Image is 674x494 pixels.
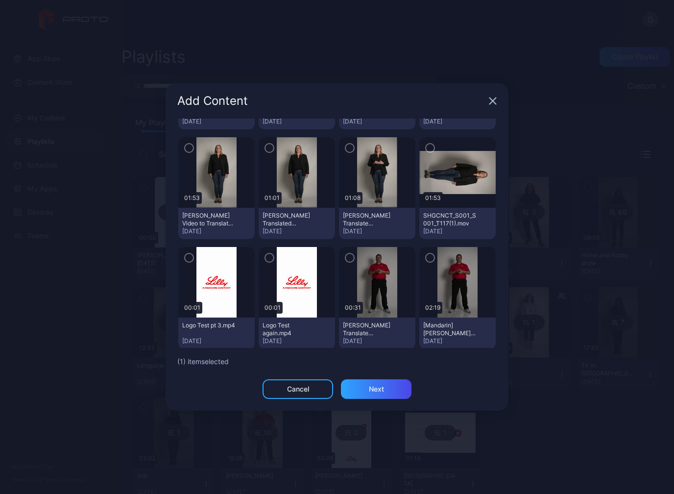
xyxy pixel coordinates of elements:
[343,118,411,125] div: [DATE]
[182,118,251,125] div: [DATE]
[423,302,442,314] div: 02:19
[263,227,331,235] div: [DATE]
[182,192,202,204] div: 01:53
[177,95,485,107] div: Add Content
[177,356,497,368] div: ( 1 ) item selected
[182,321,236,329] div: Logo Test pt 3.mp4
[343,302,363,314] div: 00:31
[423,118,492,125] div: [DATE]
[287,385,309,393] div: Cancel
[182,302,202,314] div: 00:01
[263,321,316,337] div: Logo Test again.mp4
[343,212,397,227] div: Janelle Translate Base.mp4
[263,302,283,314] div: 00:01
[182,227,251,235] div: [DATE]
[341,379,411,399] button: Next
[343,337,411,345] div: [DATE]
[263,212,316,227] div: Janelle Translated Video.mp4
[423,212,477,227] div: SHGCNCT_S001_S001_T117(1).mov
[343,321,397,337] div: Greg Ai Translate Video.mp4
[343,227,411,235] div: [DATE]
[343,192,362,204] div: 01:08
[182,337,251,345] div: [DATE]
[423,321,477,337] div: [Mandarin] greg-clinical-research-screening-diabetes-cardio-wm.mp4
[423,337,492,345] div: [DATE]
[263,118,331,125] div: [DATE]
[263,192,282,204] div: 01:01
[263,379,333,399] button: Cancel
[182,212,236,227] div: Janelle Video to Translate for Mouth.mp4
[423,192,443,204] div: 01:53
[263,337,331,345] div: [DATE]
[423,227,492,235] div: [DATE]
[369,385,384,393] div: Next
